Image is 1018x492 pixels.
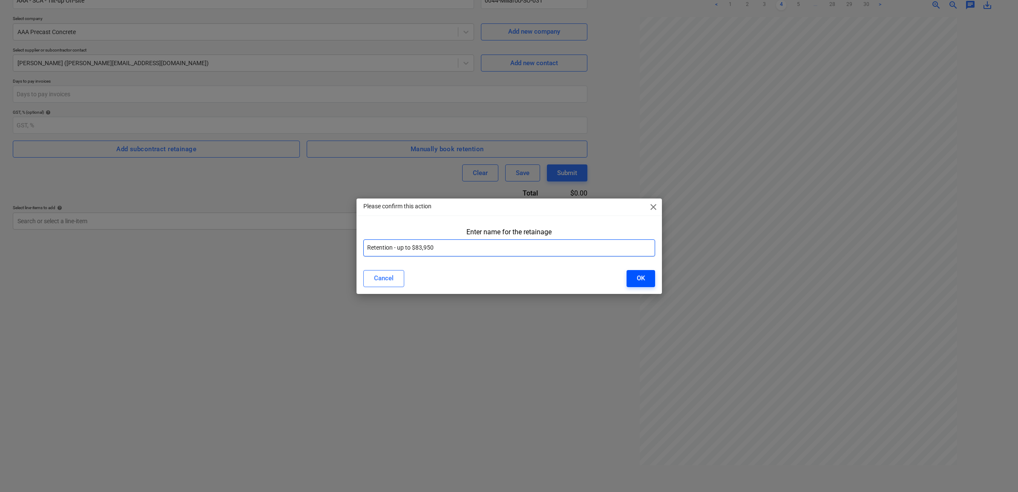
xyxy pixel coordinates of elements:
div: Enter name for the retainage [466,228,552,236]
button: OK [627,270,655,287]
p: Please confirm this action [363,202,431,211]
div: Cancel [374,273,394,284]
div: OK [637,273,645,284]
button: Cancel [363,270,404,287]
span: close [648,202,659,212]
